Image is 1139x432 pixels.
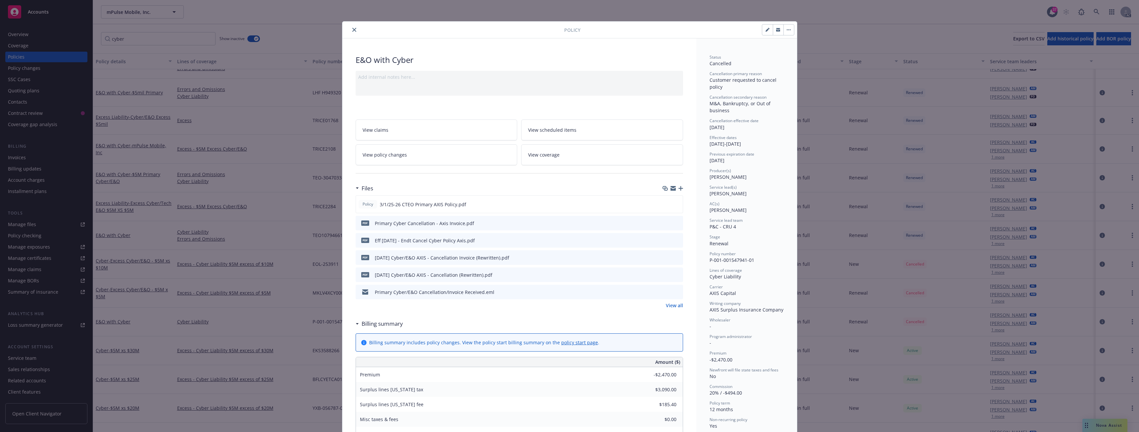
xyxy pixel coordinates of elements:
[710,207,747,213] span: [PERSON_NAME]
[637,385,680,395] input: 0.00
[361,238,369,243] span: pdf
[360,416,398,422] span: Misc taxes & fees
[666,302,683,309] a: View all
[637,370,680,380] input: 0.00
[561,339,598,346] a: policy start page
[380,201,466,208] span: 3/1/25-26 CTEO Primary AXIS Policy.pdf
[655,359,680,365] span: Amount ($)
[375,271,492,278] div: [DATE] Cyber/E&O AXIS - Cancellation (Rewritten).pdf
[528,126,576,133] span: View scheduled items
[356,120,518,140] a: View claims
[710,94,767,100] span: Cancellation secondary reason
[710,317,730,323] span: Wholesaler
[361,220,369,225] span: pdf
[710,267,742,273] span: Lines of coverage
[710,307,783,313] span: AXIS Surplus Insurance Company
[637,414,680,424] input: 0.00
[375,254,509,261] div: [DATE] Cyber/E&O AXIS - Cancellation Invoice (Rewritten).pdf
[361,201,374,207] span: Policy
[710,60,731,67] span: Cancelled
[710,400,730,406] span: Policy term
[710,135,784,147] div: [DATE] - [DATE]
[362,184,373,193] h3: Files
[664,220,669,227] button: download file
[358,73,680,80] div: Add internal notes here...
[356,319,403,328] div: Billing summary
[710,323,711,329] span: -
[710,417,747,422] span: Non-recurring policy
[664,201,669,208] button: download file
[521,120,683,140] a: View scheduled items
[710,223,736,230] span: P&C - CRU 4
[664,289,669,296] button: download file
[664,237,669,244] button: download file
[350,26,358,34] button: close
[710,390,742,396] span: 20% / -$494.00
[710,251,736,257] span: Policy number
[361,255,369,260] span: pdf
[356,184,373,193] div: Files
[356,144,518,165] a: View policy changes
[710,71,762,76] span: Cancellation primary reason
[710,54,721,60] span: Status
[710,190,747,197] span: [PERSON_NAME]
[637,400,680,409] input: 0.00
[521,144,683,165] a: View coverage
[710,373,716,379] span: No
[710,357,732,363] span: -$2,470.00
[564,26,580,33] span: Policy
[710,257,754,263] span: P-001-001547941-01
[360,371,380,378] span: Premium
[710,157,724,164] span: [DATE]
[363,151,407,158] span: View policy changes
[710,168,731,173] span: Producer(s)
[710,367,778,373] span: Newfront will file state taxes and fees
[710,174,747,180] span: [PERSON_NAME]
[710,273,784,280] div: Cyber Liability
[710,301,741,306] span: Writing company
[360,401,423,408] span: Surplus lines [US_STATE] fee
[710,124,724,130] span: [DATE]
[369,339,599,346] div: Billing summary includes policy changes. View the policy start billing summary on the .
[710,77,778,90] span: Customer requested to cancel policy
[674,271,680,278] button: preview file
[710,406,733,412] span: 12 months
[710,184,737,190] span: Service lead(s)
[674,254,680,261] button: preview file
[710,217,743,223] span: Service lead team
[710,151,754,157] span: Previous expiration date
[710,284,723,290] span: Carrier
[710,201,719,207] span: AC(s)
[710,340,711,346] span: -
[674,201,680,208] button: preview file
[710,334,752,339] span: Program administrator
[710,118,759,123] span: Cancellation effective date
[375,289,494,296] div: Primary Cyber/E&O Cancellation/Invoice Received.eml
[710,350,726,356] span: Premium
[710,290,736,296] span: AXIS Capital
[710,240,728,247] span: Renewal
[674,237,680,244] button: preview file
[710,100,772,114] span: M&A, Bankruptcy, or Out of business
[375,237,475,244] div: Eff [DATE] - Endt Cancel Cyber Policy Axis.pdf
[363,126,388,133] span: View claims
[674,220,680,227] button: preview file
[356,54,683,66] div: E&O with Cyber
[710,234,720,240] span: Stage
[360,386,423,393] span: Surplus lines [US_STATE] tax
[375,220,474,227] div: Primary Cyber Cancellation - Axis Invoice.pdf
[362,319,403,328] h3: Billing summary
[664,271,669,278] button: download file
[361,272,369,277] span: pdf
[710,423,717,429] span: Yes
[664,254,669,261] button: download file
[674,289,680,296] button: preview file
[710,384,732,389] span: Commission
[528,151,560,158] span: View coverage
[710,135,737,140] span: Effective dates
